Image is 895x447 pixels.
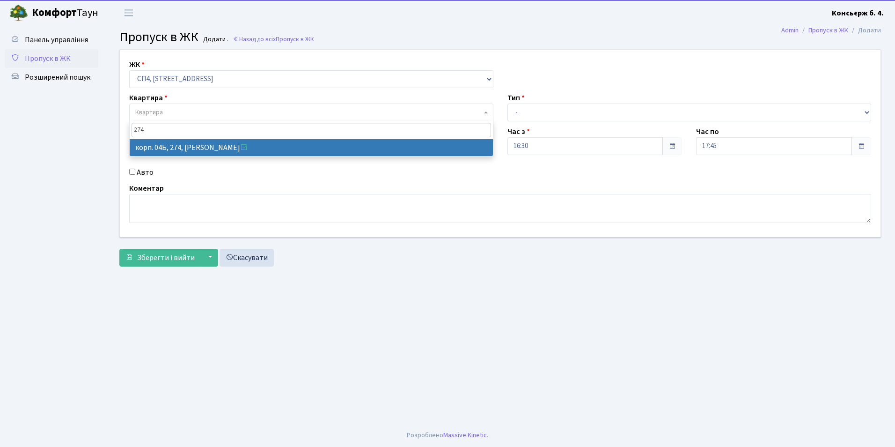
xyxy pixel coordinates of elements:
span: Розширений пошук [25,72,90,82]
span: Панель управління [25,35,88,45]
label: Квартира [129,92,168,104]
button: Переключити навігацію [117,5,140,21]
a: Пропуск в ЖК [808,25,848,35]
div: Розроблено . [407,430,488,440]
label: ЖК [129,59,145,70]
a: Консьєрж б. 4. [832,7,884,19]
b: Комфорт [32,5,77,20]
span: Пропуск в ЖК [276,35,314,44]
span: Пропуск в ЖК [119,28,198,46]
b: Консьєрж б. 4. [832,8,884,18]
small: Додати . [201,36,228,44]
a: Massive Kinetic [443,430,487,440]
label: Час по [696,126,719,137]
span: Квартира [135,108,163,117]
a: Панель управління [5,30,98,49]
a: Скасувати [220,249,274,267]
label: Тип [507,92,525,104]
span: Пропуск в ЖК [25,53,71,64]
a: Пропуск в ЖК [5,49,98,68]
nav: breadcrumb [767,21,895,40]
a: Admin [781,25,799,35]
li: корп. 04Б, 274, [PERSON_NAME] [130,139,493,156]
button: Зберегти і вийти [119,249,201,267]
label: Авто [137,167,154,178]
span: Таун [32,5,98,21]
label: Коментар [129,183,164,194]
li: Додати [848,25,881,36]
a: Назад до всіхПропуск в ЖК [233,35,314,44]
span: Зберегти і вийти [137,253,195,263]
label: Час з [507,126,530,137]
a: Розширений пошук [5,68,98,87]
img: logo.png [9,4,28,22]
